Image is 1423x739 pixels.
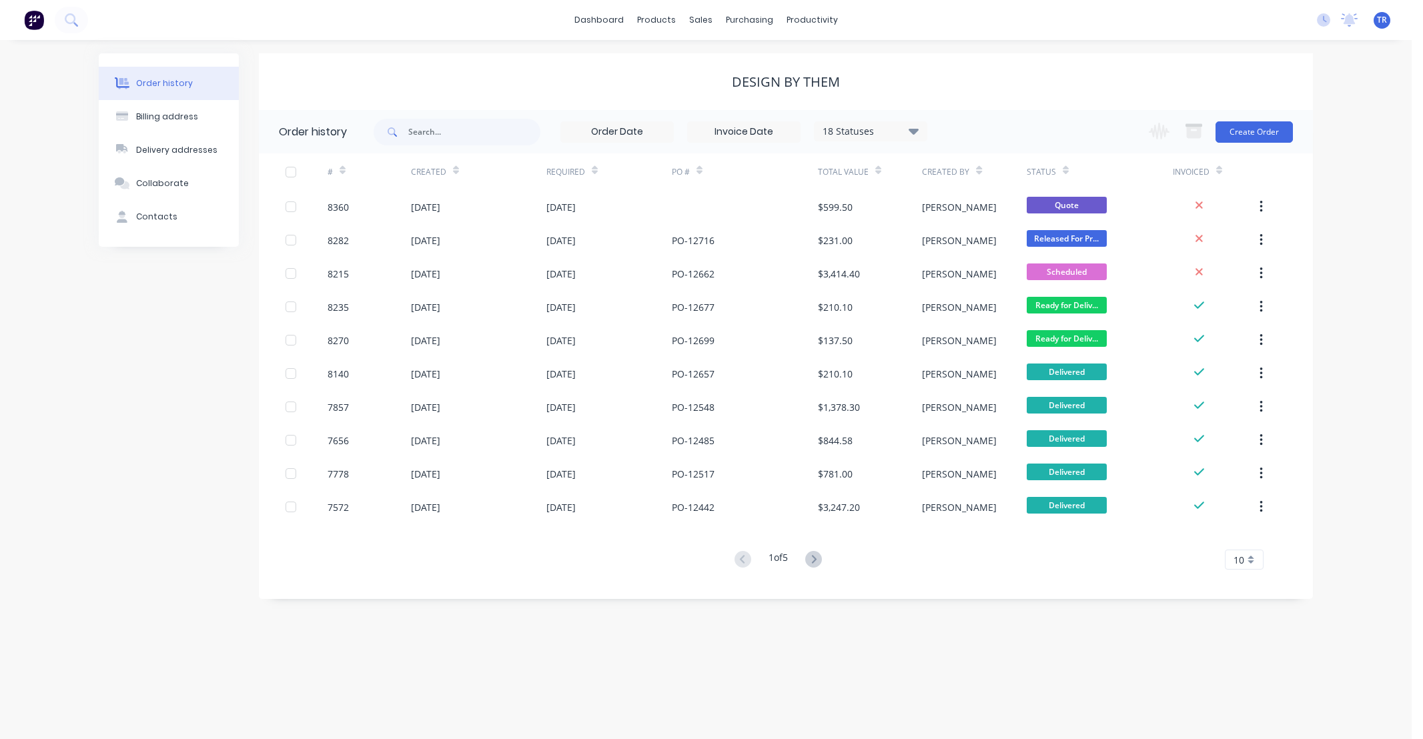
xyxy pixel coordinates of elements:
[672,233,715,247] div: PO-12716
[672,300,715,314] div: PO-12677
[1027,363,1107,380] span: Delivered
[1027,464,1107,480] span: Delivered
[922,500,997,514] div: [PERSON_NAME]
[922,367,997,381] div: [PERSON_NAME]
[1377,14,1387,26] span: TR
[1173,153,1256,190] div: Invoiced
[815,124,927,139] div: 18 Statuses
[136,177,189,189] div: Collaborate
[630,10,682,30] div: products
[546,500,576,514] div: [DATE]
[99,200,239,233] button: Contacts
[411,367,440,381] div: [DATE]
[546,333,576,347] div: [DATE]
[1027,153,1173,190] div: Status
[1027,397,1107,414] span: Delivered
[922,467,997,481] div: [PERSON_NAME]
[818,367,853,381] div: $210.10
[1027,330,1107,347] span: Ready for Deliv...
[99,133,239,167] button: Delivery addresses
[328,400,349,414] div: 7857
[546,400,576,414] div: [DATE]
[922,233,997,247] div: [PERSON_NAME]
[328,467,349,481] div: 7778
[546,267,576,281] div: [DATE]
[411,300,440,314] div: [DATE]
[546,434,576,448] div: [DATE]
[922,333,997,347] div: [PERSON_NAME]
[1173,166,1210,178] div: Invoiced
[672,500,715,514] div: PO-12442
[672,333,715,347] div: PO-12699
[682,10,719,30] div: sales
[922,300,997,314] div: [PERSON_NAME]
[672,400,715,414] div: PO-12548
[328,434,349,448] div: 7656
[719,10,780,30] div: purchasing
[672,434,715,448] div: PO-12485
[818,200,853,214] div: $599.50
[561,122,673,142] input: Order Date
[328,153,411,190] div: #
[672,153,818,190] div: PO #
[672,467,715,481] div: PO-12517
[568,10,630,30] a: dashboard
[1234,553,1244,567] span: 10
[279,124,347,140] div: Order history
[1216,121,1293,143] button: Create Order
[922,267,997,281] div: [PERSON_NAME]
[546,367,576,381] div: [DATE]
[411,400,440,414] div: [DATE]
[546,166,585,178] div: Required
[328,367,349,381] div: 8140
[328,267,349,281] div: 8215
[328,166,333,178] div: #
[1027,197,1107,213] span: Quote
[136,111,198,123] div: Billing address
[99,167,239,200] button: Collaborate
[136,211,177,223] div: Contacts
[818,467,853,481] div: $781.00
[732,74,840,90] div: Design By Them
[136,77,193,89] div: Order history
[546,200,576,214] div: [DATE]
[780,10,845,30] div: productivity
[672,367,715,381] div: PO-12657
[99,67,239,100] button: Order history
[411,467,440,481] div: [DATE]
[411,267,440,281] div: [DATE]
[818,500,860,514] div: $3,247.20
[99,100,239,133] button: Billing address
[546,153,672,190] div: Required
[411,153,546,190] div: Created
[818,153,922,190] div: Total Value
[411,200,440,214] div: [DATE]
[688,122,800,142] input: Invoice Date
[769,550,788,570] div: 1 of 5
[411,434,440,448] div: [DATE]
[411,333,440,347] div: [DATE]
[922,166,969,178] div: Created By
[1027,297,1107,313] span: Ready for Deliv...
[818,333,853,347] div: $137.50
[546,467,576,481] div: [DATE]
[328,233,349,247] div: 8282
[818,233,853,247] div: $231.00
[328,300,349,314] div: 8235
[818,267,860,281] div: $3,414.40
[672,166,690,178] div: PO #
[411,166,446,178] div: Created
[328,200,349,214] div: 8360
[328,500,349,514] div: 7572
[818,400,860,414] div: $1,378.30
[922,153,1026,190] div: Created By
[1027,430,1107,447] span: Delivered
[411,233,440,247] div: [DATE]
[1027,497,1107,514] span: Delivered
[818,434,853,448] div: $844.58
[411,500,440,514] div: [DATE]
[1027,230,1107,247] span: Released For Pr...
[922,434,997,448] div: [PERSON_NAME]
[818,300,853,314] div: $210.10
[328,333,349,347] div: 8270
